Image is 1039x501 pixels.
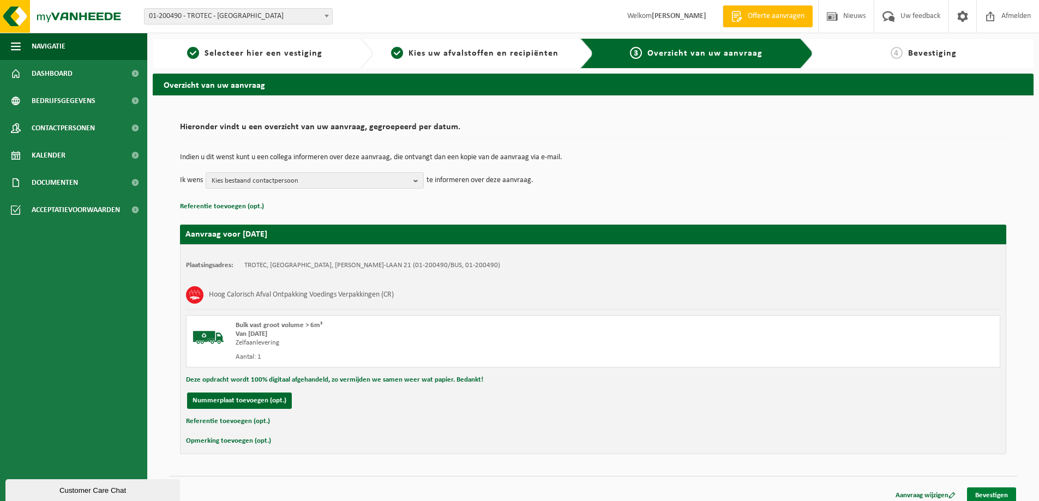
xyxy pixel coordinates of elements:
p: te informeren over deze aanvraag. [427,172,533,189]
span: 3 [630,47,642,59]
span: Documenten [32,169,78,196]
div: Zelfaanlevering [236,339,637,347]
span: 4 [891,47,903,59]
span: Selecteer hier een vestiging [205,49,322,58]
span: Dashboard [32,60,73,87]
button: Referentie toevoegen (opt.) [186,414,270,428]
strong: Van [DATE] [236,330,267,337]
p: Ik wens [180,172,203,189]
span: 01-200490 - TROTEC - VEURNE [144,8,333,25]
h2: Hieronder vindt u een overzicht van uw aanvraag, gegroepeerd per datum. [180,123,1006,137]
strong: Aanvraag voor [DATE] [185,230,267,239]
strong: Plaatsingsadres: [186,262,233,269]
a: 1Selecteer hier een vestiging [158,47,351,60]
strong: [PERSON_NAME] [652,12,706,20]
button: Deze opdracht wordt 100% digitaal afgehandeld, zo vermijden we samen weer wat papier. Bedankt! [186,373,483,387]
iframe: chat widget [5,477,182,501]
a: 2Kies uw afvalstoffen en recipiënten [379,47,572,60]
p: Indien u dit wenst kunt u een collega informeren over deze aanvraag, die ontvangt dan een kopie v... [180,154,1006,161]
img: BL-SO-LV.png [192,321,225,354]
span: Bulk vast groot volume > 6m³ [236,322,322,329]
span: Navigatie [32,33,65,60]
span: Bedrijfsgegevens [32,87,95,114]
a: Offerte aanvragen [723,5,813,27]
span: Contactpersonen [32,114,95,142]
span: 01-200490 - TROTEC - VEURNE [145,9,332,24]
td: TROTEC, [GEOGRAPHIC_DATA], [PERSON_NAME]-LAAN 21 (01-200490/BUS, 01-200490) [244,261,500,270]
span: Overzicht van uw aanvraag [647,49,762,58]
button: Opmerking toevoegen (opt.) [186,434,271,448]
span: 2 [391,47,403,59]
span: Kalender [32,142,65,169]
span: Acceptatievoorwaarden [32,196,120,224]
div: Aantal: 1 [236,353,637,361]
h3: Hoog Calorisch Afval Ontpakking Voedings Verpakkingen (CR) [209,286,394,304]
button: Nummerplaat toevoegen (opt.) [187,393,292,409]
h2: Overzicht van uw aanvraag [153,74,1034,95]
span: 1 [187,47,199,59]
button: Referentie toevoegen (opt.) [180,200,264,214]
button: Kies bestaand contactpersoon [206,172,424,189]
span: Offerte aanvragen [745,11,807,22]
span: Kies uw afvalstoffen en recipiënten [409,49,558,58]
span: Bevestiging [908,49,957,58]
span: Kies bestaand contactpersoon [212,173,409,189]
